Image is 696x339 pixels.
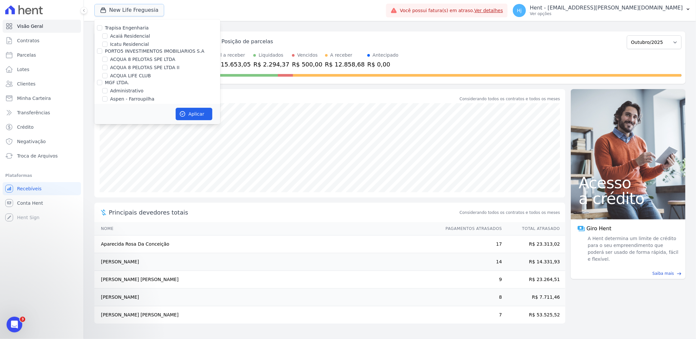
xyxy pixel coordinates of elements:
label: Acaiá Residencial [110,33,150,40]
a: Saiba mais east [575,271,682,276]
span: Saiba mais [652,271,674,276]
span: Parcelas [17,52,36,58]
div: R$ 15.653,05 [211,60,251,69]
span: Minha Carteira [17,95,51,102]
span: Giro Hent [587,225,611,233]
p: Hent - [EMAIL_ADDRESS][PERSON_NAME][DOMAIN_NAME] [530,5,683,11]
div: Antecipado [373,52,398,59]
span: a crédito [579,191,678,206]
div: Posição de parcelas [222,38,273,46]
span: Visão Geral [17,23,43,29]
td: R$ 7.711,46 [502,289,565,306]
span: Principais devedores totais [109,208,458,217]
span: Você possui fatura(s) em atraso. [400,7,503,14]
td: R$ 53.525,52 [502,306,565,324]
a: Clientes [3,77,81,90]
div: R$ 2.294,37 [253,60,289,69]
span: Lotes [17,66,29,73]
span: Crédito [17,124,34,130]
a: Ver detalhes [474,8,503,13]
label: Administrativo [110,87,144,94]
div: Vencidos [297,52,318,59]
label: ACQUA 8 PELOTAS SPE LTDA II [110,64,180,71]
div: R$ 12.858,68 [325,60,365,69]
a: Troca de Arquivos [3,149,81,162]
span: Recebíveis [17,185,42,192]
label: Trapisa Engenharia [105,25,149,30]
span: Transferências [17,109,50,116]
div: Liquidados [259,52,283,59]
a: Lotes [3,63,81,76]
button: Hj Hent - [EMAIL_ADDRESS][PERSON_NAME][DOMAIN_NAME] Ver opções [508,1,696,20]
div: R$ 0,00 [367,60,398,69]
div: A receber [330,52,353,59]
td: [PERSON_NAME] [94,253,439,271]
td: [PERSON_NAME] [PERSON_NAME] [94,271,439,289]
button: New Life Freguesia [94,4,164,16]
td: [PERSON_NAME] [94,289,439,306]
span: Contratos [17,37,39,44]
a: Contratos [3,34,81,47]
label: MGF LTDA. [105,80,129,85]
a: Negativação [3,135,81,148]
label: PORTO5 INVESTIMENTOS IMOBILIARIOS S.A [105,48,204,54]
span: A Hent determina um limite de crédito para o seu empreendimento que poderá ser usado de forma ráp... [587,235,679,263]
td: Aparecida Rosa Da Conceição [94,235,439,253]
div: Saldo devedor total [109,94,458,103]
a: Recebíveis [3,182,81,195]
td: R$ 23.264,51 [502,271,565,289]
td: 17 [439,235,502,253]
th: Nome [94,222,439,235]
a: Crédito [3,121,81,134]
div: Plataformas [5,172,78,179]
label: ACQUA LIFE CLUB [110,72,151,79]
span: east [677,271,682,276]
button: Aplicar [176,108,212,120]
td: 8 [439,289,502,306]
td: 7 [439,306,502,324]
label: ACQUA 8 PELOTAS SPE LTDA [110,56,175,63]
span: Acesso [579,175,678,191]
a: Parcelas [3,48,81,62]
td: 14 [439,253,502,271]
p: Ver opções [530,11,683,16]
a: Minha Carteira [3,92,81,105]
iframe: Intercom live chat [7,317,22,332]
div: Considerando todos os contratos e todos os meses [460,96,560,102]
td: 9 [439,271,502,289]
span: 3 [20,317,25,322]
label: Icatu Residencial [110,41,149,48]
td: [PERSON_NAME] [PERSON_NAME] [94,306,439,324]
div: R$ 500,00 [292,60,322,69]
a: Transferências [3,106,81,119]
label: Aspen - Farroupilha [110,96,154,103]
a: Visão Geral [3,20,81,33]
span: Clientes [17,81,35,87]
th: Pagamentos Atrasados [439,222,502,235]
span: Troca de Arquivos [17,153,58,159]
td: R$ 14.331,93 [502,253,565,271]
div: Total a receber [211,52,251,59]
td: R$ 23.313,02 [502,235,565,253]
span: Conta Hent [17,200,43,206]
a: Conta Hent [3,197,81,210]
th: Total Atrasado [502,222,565,235]
span: Hj [517,8,522,13]
span: Negativação [17,138,46,145]
span: Considerando todos os contratos e todos os meses [460,210,560,216]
